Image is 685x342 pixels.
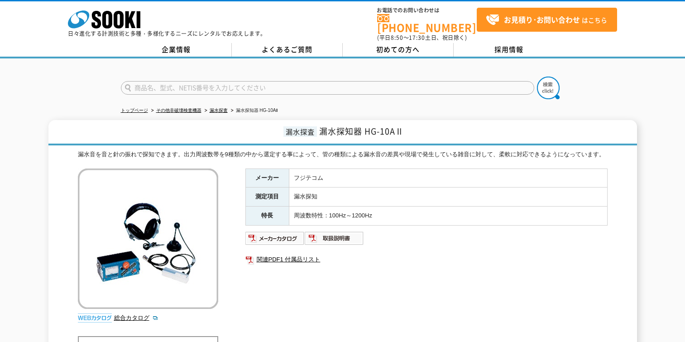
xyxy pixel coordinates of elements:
a: メーカーカタログ [245,237,305,244]
a: トップページ [121,108,148,113]
a: [PHONE_NUMBER] [377,14,477,33]
img: webカタログ [78,313,112,323]
span: (平日 ～ 土日、祝日除く) [377,34,467,42]
th: 測定項目 [245,188,289,207]
img: メーカーカタログ [245,231,305,246]
p: 日々進化する計測技術と多種・多様化するニーズにレンタルでお応えします。 [68,31,266,36]
a: 関連PDF1 付属品リスト [245,254,608,265]
img: btn_search.png [537,77,560,99]
td: フジテコム [289,169,607,188]
img: 漏水探知器 HG-10AⅡ [78,169,218,309]
a: 漏水探査 [210,108,228,113]
li: 漏水探知器 HG-10AⅡ [229,106,278,116]
a: 企業情報 [121,43,232,57]
a: お見積り･お問い合わせはこちら [477,8,617,32]
a: その他非破壊検査機器 [156,108,201,113]
a: 総合カタログ [114,314,158,321]
span: 8:50 [391,34,403,42]
a: よくあるご質問 [232,43,343,57]
td: 漏水探知 [289,188,607,207]
input: 商品名、型式、NETIS番号を入力してください [121,81,534,95]
span: お電話でのお問い合わせは [377,8,477,13]
span: 漏水探査 [283,126,317,137]
span: はこちら [486,13,607,27]
strong: お見積り･お問い合わせ [504,14,580,25]
th: 特長 [245,207,289,226]
span: 初めての方へ [376,44,420,54]
a: 初めての方へ [343,43,454,57]
a: 取扱説明書 [305,237,364,244]
span: 17:30 [409,34,425,42]
span: 漏水探知器 HG-10AⅡ [319,125,404,137]
a: 採用情報 [454,43,565,57]
td: 周波数特性：100Hz～1200Hz [289,207,607,226]
th: メーカー [245,169,289,188]
img: 取扱説明書 [305,231,364,246]
div: 漏水音を音と針の振れで探知できます。出力周波数帯を9種類の中から選定する事によって、管の種類による漏水音の差異や現場で発生している雑音に対して、柔軟に対応できるようになっています。 [78,150,608,159]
